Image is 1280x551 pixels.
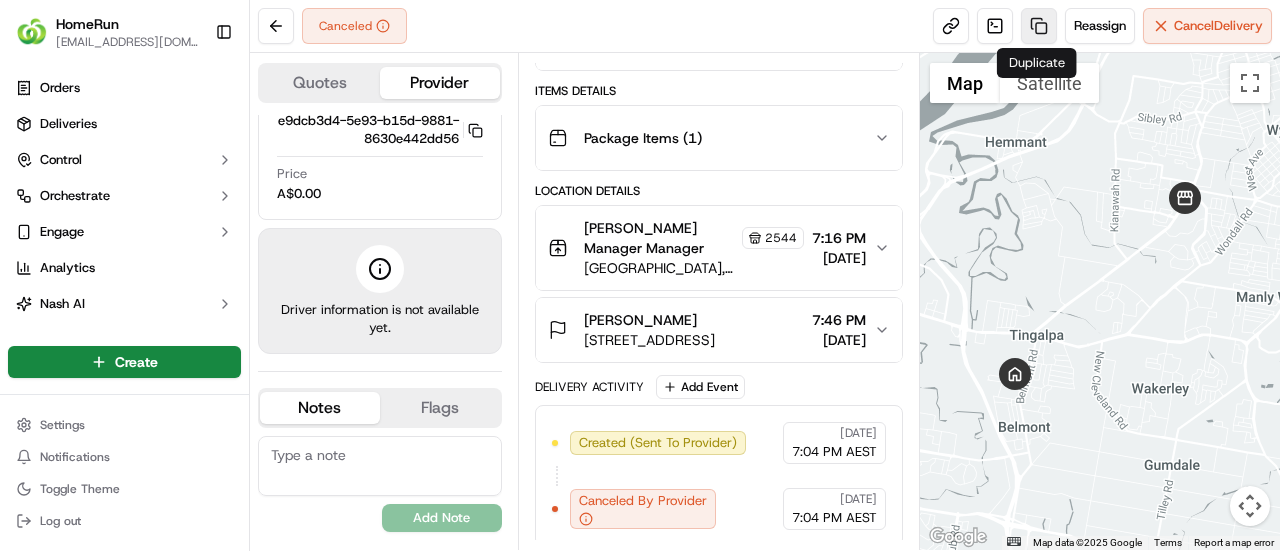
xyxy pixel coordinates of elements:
button: Quotes [260,67,380,99]
div: Location Details [535,183,903,199]
div: Duplicate [997,48,1077,78]
span: Log out [40,513,81,529]
span: Reassign [1074,17,1126,35]
span: Create [115,352,158,372]
span: Control [40,151,82,169]
img: Google [925,524,991,550]
button: Notes [260,392,380,424]
span: A$0.00 [277,185,321,203]
span: Settings [40,417,85,433]
button: HomeRunHomeRun[EMAIL_ADDRESS][DOMAIN_NAME] [8,8,207,56]
span: Orchestrate [40,187,110,205]
button: CancelDelivery [1143,8,1272,44]
button: Keyboard shortcuts [1007,537,1021,546]
button: HomeRun [56,14,119,34]
a: Terms (opens in new tab) [1154,537,1182,548]
button: [PERSON_NAME] Manager Manager2544[GEOGRAPHIC_DATA], [STREET_ADDRESS]7:16 PM[DATE] [536,206,902,290]
span: Created (Sent To Provider) [579,434,737,452]
span: Orders [40,79,80,97]
a: Deliveries [8,108,241,140]
button: Settings [8,411,241,439]
a: Report a map error [1194,537,1274,548]
span: 2544 [765,230,797,246]
span: Canceled By Provider [579,492,707,510]
button: Create [8,346,241,378]
span: [PERSON_NAME] Manager Manager [584,218,738,258]
button: Orchestrate [8,180,241,212]
button: Control [8,144,241,176]
span: 7:04 PM AEST [792,443,877,461]
button: Package Items (1) [536,106,902,170]
button: Nash AI [8,288,241,320]
span: Analytics [40,259,95,277]
a: Open this area in Google Maps (opens a new window) [925,524,991,550]
span: [STREET_ADDRESS] [584,330,715,350]
button: Provider [380,67,500,99]
span: [DATE] [812,330,866,350]
span: Engage [40,223,84,241]
button: [PERSON_NAME][STREET_ADDRESS]7:46 PM[DATE] [536,298,902,362]
span: Notifications [40,449,110,465]
span: Price [277,165,307,183]
button: Canceled [302,8,407,44]
img: HomeRun [16,16,48,48]
button: Flags [380,392,500,424]
span: [DATE] [840,491,877,507]
span: 7:16 PM [812,228,866,248]
span: Driver information is not available yet. [275,301,485,337]
button: [EMAIL_ADDRESS][DOMAIN_NAME] [56,34,199,50]
button: Toggle fullscreen view [1230,63,1270,103]
button: Engage [8,216,241,248]
button: Reassign [1065,8,1135,44]
span: 7:04 PM AEST [792,509,877,527]
button: Log out [8,507,241,535]
a: Analytics [8,252,241,284]
button: Toggle Theme [8,475,241,503]
span: Package Items ( 1 ) [584,128,702,148]
span: Cancel Delivery [1174,17,1263,35]
div: Delivery Activity [535,379,644,395]
span: [GEOGRAPHIC_DATA], [STREET_ADDRESS] [584,258,804,278]
button: Notifications [8,443,241,471]
button: Add Event [656,375,745,399]
span: Deliveries [40,115,97,133]
button: Show satellite imagery [1000,63,1099,103]
span: [DATE] [812,248,866,268]
span: 7:46 PM [812,310,866,330]
button: Show street map [930,63,1000,103]
span: Map data ©2025 Google [1033,537,1142,548]
span: Nash AI [40,295,85,313]
span: [PERSON_NAME] [584,310,697,330]
a: Orders [8,72,241,104]
div: Items Details [535,83,903,99]
span: Toggle Theme [40,481,120,497]
span: [DATE] [840,425,877,441]
button: e9dcb3d4-5e93-b15d-9881-8630e442dd56 [277,112,483,148]
button: Map camera controls [1230,486,1270,526]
